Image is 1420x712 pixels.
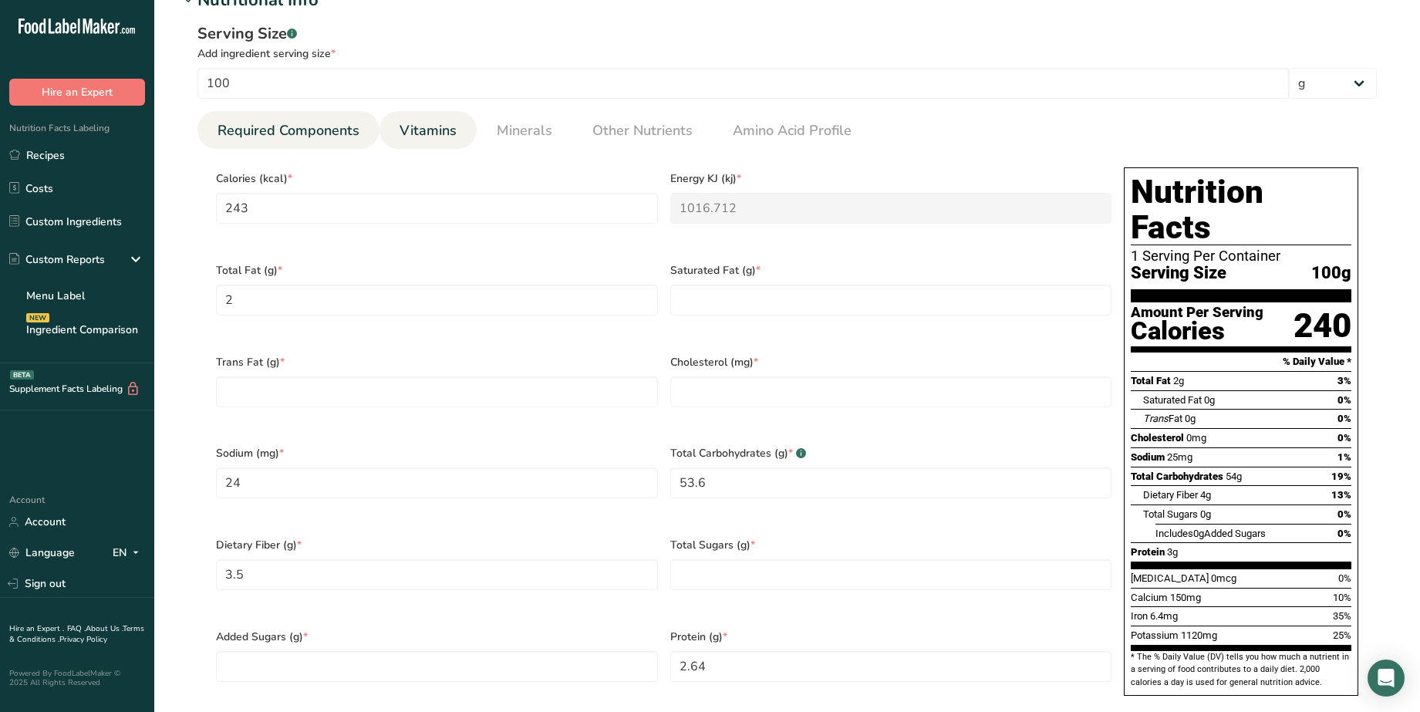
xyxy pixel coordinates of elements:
[86,623,123,634] a: About Us .
[1131,572,1209,584] span: [MEDICAL_DATA]
[1337,413,1351,424] span: 0%
[1143,394,1202,406] span: Saturated Fat
[59,634,107,645] a: Privacy Policy
[1131,592,1168,603] span: Calcium
[1131,375,1171,386] span: Total Fat
[10,370,34,380] div: BETA
[1181,629,1217,641] span: 1120mg
[1211,572,1236,584] span: 0mcg
[1200,489,1211,501] span: 4g
[9,623,144,645] a: Terms & Conditions .
[9,539,75,566] a: Language
[670,262,1112,278] span: Saturated Fat (g)
[113,544,145,562] div: EN
[1368,660,1405,697] div: Open Intercom Messenger
[733,120,852,141] span: Amino Acid Profile
[1337,375,1351,386] span: 3%
[1337,528,1351,539] span: 0%
[1131,264,1226,283] span: Serving Size
[1333,592,1351,603] span: 10%
[1331,471,1351,482] span: 19%
[216,262,658,278] span: Total Fat (g)
[497,120,552,141] span: Minerals
[1333,610,1351,622] span: 35%
[670,445,1112,461] span: Total Carbohydrates (g)
[1331,489,1351,501] span: 13%
[670,629,1112,645] span: Protein (g)
[1155,528,1266,539] span: Includes Added Sugars
[1150,610,1178,622] span: 6.4mg
[1226,471,1242,482] span: 54g
[26,313,49,322] div: NEW
[1131,320,1263,343] div: Calories
[1131,610,1148,622] span: Iron
[1338,572,1351,584] span: 0%
[216,629,658,645] span: Added Sugars (g)
[216,354,658,370] span: Trans Fat (g)
[1131,651,1351,689] section: * The % Daily Value (DV) tells you how much a nutrient in a serving of food contributes to a dail...
[670,170,1112,187] span: Energy KJ (kj)
[1337,508,1351,520] span: 0%
[1337,451,1351,463] span: 1%
[1170,592,1201,603] span: 150mg
[1204,394,1215,406] span: 0g
[9,623,64,634] a: Hire an Expert .
[216,537,658,553] span: Dietary Fiber (g)
[1143,413,1182,424] span: Fat
[1185,413,1196,424] span: 0g
[1143,508,1198,520] span: Total Sugars
[1131,432,1184,444] span: Cholesterol
[1143,413,1169,424] i: Trans
[1333,629,1351,641] span: 25%
[67,623,86,634] a: FAQ .
[670,354,1112,370] span: Cholesterol (mg)
[197,22,1377,46] div: Serving Size
[216,170,658,187] span: Calories (kcal)
[197,46,1377,62] div: Add ingredient serving size
[1294,305,1351,346] div: 240
[400,120,457,141] span: Vitamins
[1143,489,1198,501] span: Dietary Fiber
[1167,451,1192,463] span: 25mg
[1131,248,1351,264] div: 1 Serving Per Container
[1193,528,1204,539] span: 0g
[1131,546,1165,558] span: Protein
[1131,629,1179,641] span: Potassium
[1337,432,1351,444] span: 0%
[1131,353,1351,371] section: % Daily Value *
[1337,394,1351,406] span: 0%
[1200,508,1211,520] span: 0g
[670,537,1112,553] span: Total Sugars (g)
[197,68,1289,99] input: Type your serving size here
[1131,471,1223,482] span: Total Carbohydrates
[9,669,145,687] div: Powered By FoodLabelMaker © 2025 All Rights Reserved
[1186,432,1206,444] span: 0mg
[1173,375,1184,386] span: 2g
[1311,264,1351,283] span: 100g
[218,120,359,141] span: Required Components
[216,445,658,461] span: Sodium (mg)
[1167,546,1178,558] span: 3g
[1131,451,1165,463] span: Sodium
[9,251,105,268] div: Custom Reports
[592,120,693,141] span: Other Nutrients
[1131,305,1263,320] div: Amount Per Serving
[1131,174,1351,245] h1: Nutrition Facts
[9,79,145,106] button: Hire an Expert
